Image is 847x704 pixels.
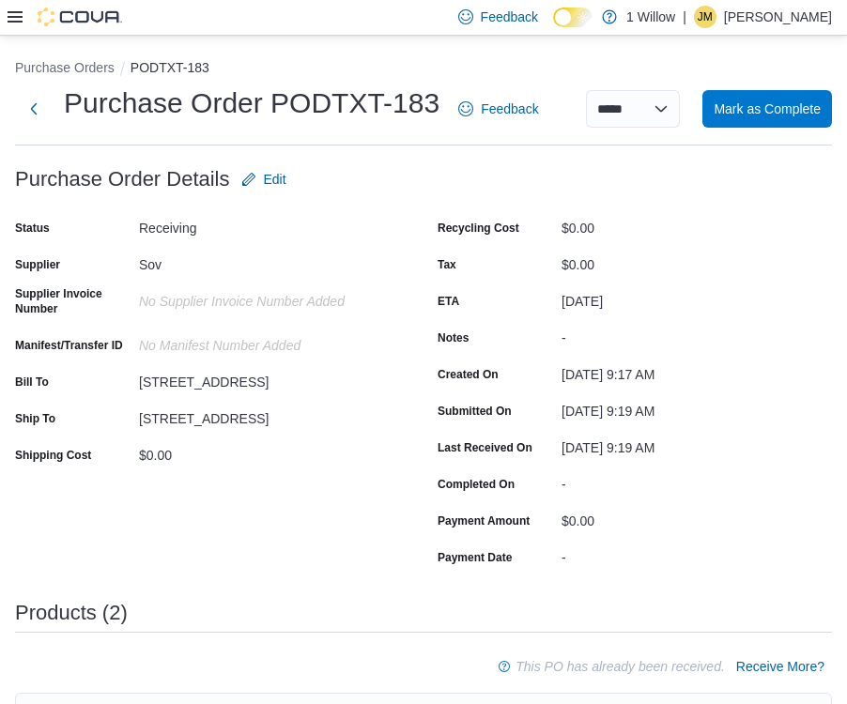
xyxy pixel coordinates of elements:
[139,404,391,426] div: [STREET_ADDRESS]
[15,168,230,191] h3: Purchase Order Details
[15,602,128,624] h3: Products (2)
[139,440,391,463] div: $0.00
[553,27,554,28] span: Dark Mode
[438,513,530,528] label: Payment Amount
[562,396,813,419] div: [DATE] 9:19 AM
[562,286,813,309] div: [DATE]
[438,404,512,419] label: Submitted On
[438,257,456,272] label: Tax
[64,84,439,122] h1: Purchase Order PODTXT-183
[438,294,459,309] label: ETA
[626,6,675,28] p: 1 Willow
[481,8,538,26] span: Feedback
[516,655,725,678] p: This PO has already been received.
[683,6,686,28] p: |
[264,170,286,189] span: Edit
[553,8,593,27] input: Dark Mode
[139,213,391,236] div: Receiving
[15,90,53,128] button: Next
[694,6,716,28] div: Justin Mitchell
[15,286,131,316] label: Supplier Invoice Number
[736,657,824,676] span: Receive More?
[438,477,515,492] label: Completed On
[562,543,813,565] div: -
[562,360,813,382] div: [DATE] 9:17 AM
[702,90,832,128] button: Mark as Complete
[438,550,512,565] label: Payment Date
[15,221,50,236] label: Status
[139,286,391,309] div: No Supplier Invoice Number added
[438,367,499,382] label: Created On
[38,8,122,26] img: Cova
[139,330,391,353] div: No Manifest Number added
[714,99,821,118] span: Mark as Complete
[131,60,209,75] button: PODTXT-183
[562,323,813,345] div: -
[562,250,813,272] div: $0.00
[15,58,832,81] nav: An example of EuiBreadcrumbs
[451,90,546,128] a: Feedback
[15,375,49,390] label: Bill To
[729,648,832,685] button: Receive More?
[481,99,538,118] span: Feedback
[15,257,60,272] label: Supplier
[562,213,813,236] div: $0.00
[724,6,832,28] p: [PERSON_NAME]
[438,440,532,455] label: Last Received On
[234,161,294,198] button: Edit
[438,330,469,345] label: Notes
[15,60,115,75] button: Purchase Orders
[438,221,519,236] label: Recycling Cost
[562,506,813,528] div: $0.00
[15,411,55,426] label: Ship To
[15,338,123,353] label: Manifest/Transfer ID
[698,6,713,28] span: JM
[15,448,91,463] label: Shipping Cost
[562,469,813,492] div: -
[139,367,391,390] div: [STREET_ADDRESS]
[562,433,813,455] div: [DATE] 9:19 AM
[139,250,391,272] div: Sov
